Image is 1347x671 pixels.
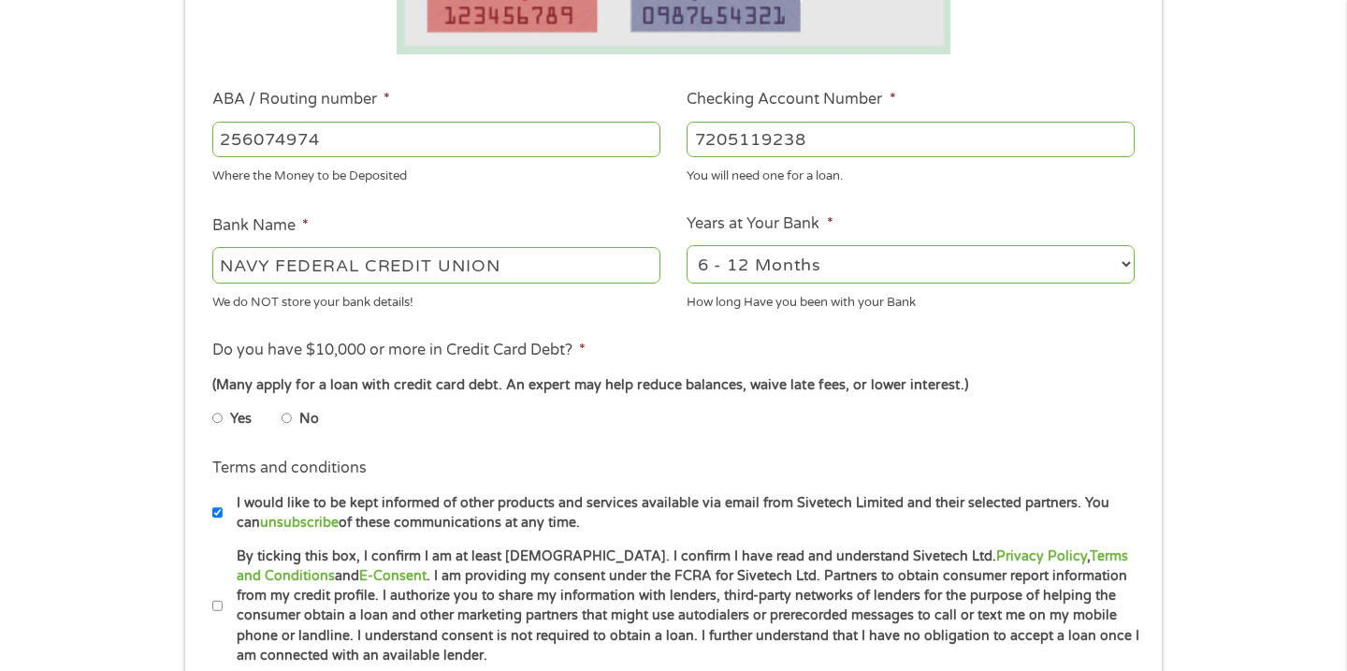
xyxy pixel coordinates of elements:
a: E-Consent [359,568,427,584]
a: unsubscribe [260,515,339,531]
input: 345634636 [687,122,1135,157]
label: Do you have $10,000 or more in Credit Card Debt? [212,341,586,360]
label: No [299,409,319,430]
div: We do NOT store your bank details! [212,286,660,312]
label: Years at Your Bank [687,214,833,234]
label: Bank Name [212,216,309,236]
div: How long Have you been with your Bank [687,286,1135,312]
input: 263177916 [212,122,660,157]
label: Checking Account Number [687,90,895,109]
label: Yes [230,409,252,430]
div: You will need one for a loan. [687,161,1135,186]
label: I would like to be kept informed of other products and services available via email from Sivetech... [223,493,1140,533]
a: Privacy Policy [996,548,1087,564]
div: (Many apply for a loan with credit card debt. An expert may help reduce balances, waive late fees... [212,375,1135,396]
label: ABA / Routing number [212,90,390,109]
label: Terms and conditions [212,459,367,478]
label: By ticking this box, I confirm I am at least [DEMOGRAPHIC_DATA]. I confirm I have read and unders... [223,547,1140,666]
a: Terms and Conditions [237,548,1128,584]
div: Where the Money to be Deposited [212,161,660,186]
